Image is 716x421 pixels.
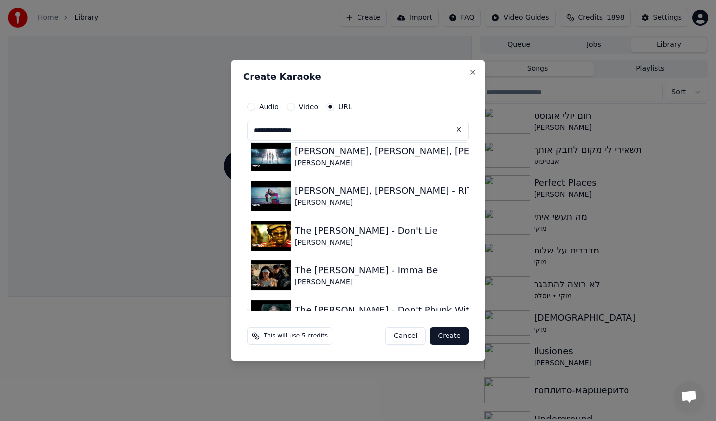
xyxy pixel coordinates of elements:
[251,181,291,211] img: Black Eyed Peas, J Balvin - RITMO
[295,184,487,198] div: [PERSON_NAME], [PERSON_NAME] - RITMO
[251,221,291,251] img: The Black Eyed Peas - Don't Lie
[264,332,328,340] span: This will use 5 credits
[295,198,487,208] div: [PERSON_NAME]
[295,224,438,238] div: The [PERSON_NAME] - Don't Lie
[251,141,291,171] img: Black Eyed Peas, Shakira, David Guetta - DON'T YOU WORRY
[295,144,624,158] div: [PERSON_NAME], [PERSON_NAME], [PERSON_NAME] - DON'T YOU WORRY
[430,327,469,345] button: Create
[295,238,438,248] div: [PERSON_NAME]
[251,260,291,290] img: The Black Eyed Peas - Imma Be
[299,103,318,110] label: Video
[295,158,624,168] div: [PERSON_NAME]
[295,303,519,317] div: The [PERSON_NAME] - Don't Phunk With My Heart
[295,263,438,277] div: The [PERSON_NAME] - Imma Be
[385,327,426,345] button: Cancel
[295,277,438,287] div: [PERSON_NAME]
[338,103,352,110] label: URL
[251,300,291,330] img: The Black Eyed Peas - Don't Phunk With My Heart
[243,72,473,81] h2: Create Karaoke
[259,103,279,110] label: Audio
